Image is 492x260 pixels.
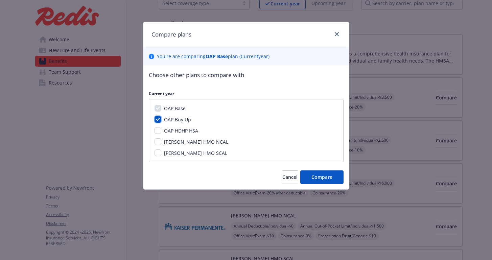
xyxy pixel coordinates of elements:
p: Choose other plans to compare with [149,71,344,79]
span: OAP Buy Up [164,116,191,123]
button: Compare [300,170,344,184]
span: [PERSON_NAME] HMO NCAL [164,139,228,145]
a: close [333,30,341,38]
b: OAP Base [206,53,228,60]
h1: Compare plans [151,30,191,39]
button: Cancel [282,170,298,184]
span: OAP HDHP HSA [164,127,198,134]
span: [PERSON_NAME] HMO SCAL [164,150,227,156]
span: Compare [311,174,332,180]
p: Current year [149,91,344,96]
span: Cancel [282,174,298,180]
p: You ' re are comparing plan ( Current year) [157,53,270,60]
span: OAP Base [164,105,186,112]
